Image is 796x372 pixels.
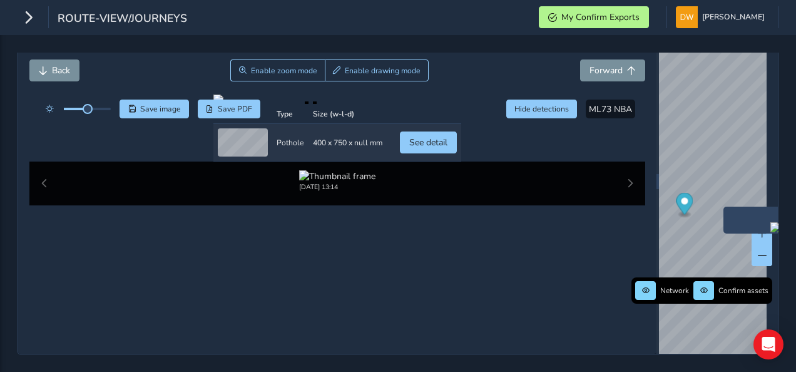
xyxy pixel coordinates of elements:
span: [PERSON_NAME] [702,6,765,28]
button: My Confirm Exports [539,6,649,28]
button: Zoom [230,59,325,81]
button: Back [29,59,79,81]
button: Save [120,100,189,118]
div: Open Intercom Messenger [753,329,783,359]
span: Forward [589,65,623,76]
button: PDF [198,100,261,118]
span: Confirm assets [718,286,768,296]
img: Thumbnail frame [299,170,375,182]
img: diamond-layout [676,6,698,28]
span: Enable zoom mode [251,66,317,76]
td: 400 x 750 x null mm [309,124,387,162]
div: Map marker [676,193,693,219]
span: Enable drawing mode [345,66,421,76]
span: Hide detections [514,104,569,114]
span: Save image [140,104,181,114]
span: route-view/journeys [58,11,187,28]
span: Network [660,286,689,296]
td: Pothole [272,124,309,162]
span: Back [52,65,70,76]
span: See detail [409,137,447,148]
button: [PERSON_NAME] [676,6,769,28]
button: Forward [580,59,645,81]
button: Draw [325,59,429,81]
button: Hide detections [506,100,578,118]
span: Save PDF [218,104,252,114]
span: My Confirm Exports [561,11,640,23]
button: See detail [400,132,457,153]
div: [DATE] 13:14 [299,182,375,192]
span: ML73 NBA [589,103,632,115]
